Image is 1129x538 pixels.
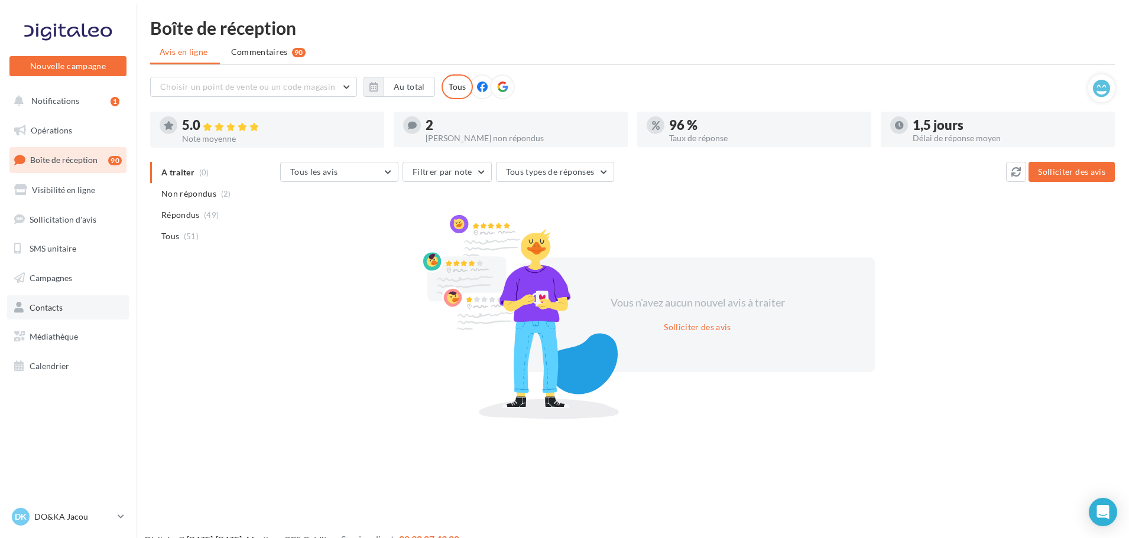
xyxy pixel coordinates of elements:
[161,230,179,242] span: Tous
[34,511,113,523] p: DO&KA Jacou
[384,77,435,97] button: Au total
[7,295,129,320] a: Contacts
[221,189,231,198] span: (2)
[659,320,736,334] button: Solliciter des avis
[7,266,129,291] a: Campagnes
[7,147,129,172] a: Boîte de réception90
[669,134,862,142] div: Taux de réponse
[182,119,375,132] div: 5.0
[364,77,435,97] button: Au total
[32,185,95,195] span: Visibilité en ligne
[231,46,288,58] span: Commentaires
[7,354,129,379] a: Calendrier
[7,324,129,349] a: Médiathèque
[161,209,200,221] span: Répondus
[1089,498,1117,526] div: Open Intercom Messenger
[1029,162,1115,182] button: Solliciter des avis
[30,273,72,283] span: Campagnes
[182,135,375,143] div: Note moyenne
[31,96,79,106] span: Notifications
[150,19,1115,37] div: Boîte de réception
[913,119,1105,132] div: 1,5 jours
[426,134,618,142] div: [PERSON_NAME] non répondus
[290,167,338,177] span: Tous les avis
[913,134,1105,142] div: Délai de réponse moyen
[292,48,306,57] div: 90
[30,331,78,341] span: Médiathèque
[30,361,69,371] span: Calendrier
[30,214,96,224] span: Sollicitation d'avis
[442,74,473,99] div: Tous
[7,89,124,113] button: Notifications 1
[426,119,618,132] div: 2
[150,77,357,97] button: Choisir un point de vente ou un code magasin
[7,178,129,203] a: Visibilité en ligne
[280,162,398,182] button: Tous les avis
[30,155,98,165] span: Boîte de réception
[30,243,76,253] span: SMS unitaire
[30,302,63,312] span: Contacts
[669,119,862,132] div: 96 %
[496,162,614,182] button: Tous types de réponses
[9,506,126,528] a: DK DO&KA Jacou
[15,511,27,523] span: DK
[506,167,595,177] span: Tous types de réponses
[7,236,129,261] a: SMS unitaire
[403,162,492,182] button: Filtrer par note
[9,56,126,76] button: Nouvelle campagne
[161,188,216,200] span: Non répondus
[184,231,199,241] span: (51)
[7,207,129,232] a: Sollicitation d'avis
[111,97,119,106] div: 1
[204,210,219,220] span: (49)
[31,125,72,135] span: Opérations
[7,118,129,143] a: Opérations
[160,81,335,92] span: Choisir un point de vente ou un code magasin
[596,295,799,311] div: Vous n'avez aucun nouvel avis à traiter
[108,156,122,165] div: 90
